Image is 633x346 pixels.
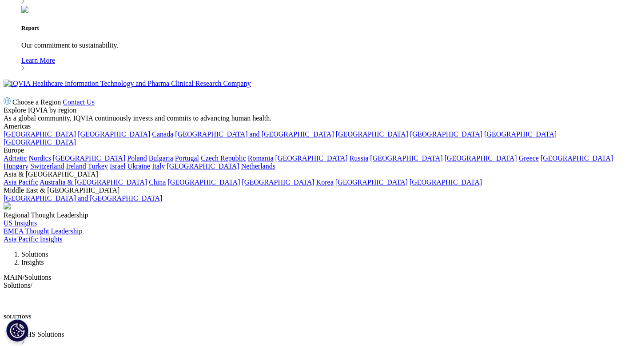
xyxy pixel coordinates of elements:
a: Greece [519,154,539,162]
a: [GEOGRAPHIC_DATA] [370,154,442,162]
div: / [4,274,629,282]
a: Asia Pacific [4,178,38,186]
a: Bulgaria [149,154,173,162]
div: Regional Thought Leadership [4,211,629,219]
div: Explore IQVIA by region [4,106,629,114]
h6: SOLUTIONS [4,314,629,319]
a: Adriatic [4,154,27,162]
div: / [4,282,629,303]
button: Cookie Settings [6,319,28,342]
a: [GEOGRAPHIC_DATA] and [GEOGRAPHIC_DATA] [175,130,334,138]
a: Ukraine [127,162,151,170]
a: Learn More [21,56,629,72]
a: Czech Republic [201,154,246,162]
a: [GEOGRAPHIC_DATA] [541,154,613,162]
a: Switzerland [30,162,64,170]
div: Americas [4,122,629,130]
p: Our commitment to sustainability. [21,41,629,49]
img: 2093_analyzing-data-using-big-screen-display-and-laptop.png [4,202,11,209]
a: [GEOGRAPHIC_DATA] [167,178,240,186]
a: Hungary [4,162,28,170]
a: EMEA Thought Leadership [4,227,82,235]
a: Portugal [175,154,199,162]
a: Solutions [21,250,48,258]
a: [GEOGRAPHIC_DATA] [4,138,76,146]
a: [GEOGRAPHIC_DATA] [242,178,315,186]
a: Australia & [GEOGRAPHIC_DATA] [40,178,147,186]
a: [GEOGRAPHIC_DATA] [53,154,125,162]
img: IQVIA Healthcare Information Technology and Pharma Clinical Research Company [4,80,251,88]
div: As a global community, IQVIA continuously invests and commits to advancing human health. [4,114,629,122]
span: Solutions [4,282,30,289]
a: [GEOGRAPHIC_DATA] [275,154,348,162]
a: [GEOGRAPHIC_DATA] [78,130,150,138]
a: Russia [350,154,369,162]
a: [GEOGRAPHIC_DATA] [410,130,482,138]
img: 1005_group-of-friends-laughing-and-smiling-outside.jpg [21,6,28,13]
div: Europe [4,146,629,154]
a: [GEOGRAPHIC_DATA] [335,178,408,186]
a: Canada [152,130,173,138]
span: Solutions [24,274,51,281]
div: Middle East & [GEOGRAPHIC_DATA] [4,186,629,194]
a: Korea [316,178,334,186]
a: [GEOGRAPHIC_DATA] [484,130,557,138]
a: Israel [110,162,126,170]
span: MAIN [4,274,23,281]
a: China [149,178,166,186]
a: Italy [152,162,165,170]
a: Asia Pacific Insights [4,235,62,243]
a: US Insights [4,219,37,227]
a: Contact Us [63,98,95,106]
a: Turkey [88,162,108,170]
a: [GEOGRAPHIC_DATA] [410,178,482,186]
a: Poland [127,154,147,162]
a: [GEOGRAPHIC_DATA] and [GEOGRAPHIC_DATA] [4,194,162,202]
span: Choose a Region [12,98,61,106]
a: [GEOGRAPHIC_DATA] [4,130,76,138]
a: [GEOGRAPHIC_DATA] [167,162,239,170]
a: Netherlands [241,162,275,170]
h5: Report [21,24,629,32]
div: Asia & [GEOGRAPHIC_DATA] [4,170,629,178]
a: Ireland [66,162,86,170]
a: Nordics [28,154,51,162]
a: [GEOGRAPHIC_DATA] [336,130,408,138]
a: Romania [248,154,274,162]
a: Insights [21,258,44,266]
a: [GEOGRAPHIC_DATA] [445,154,517,162]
